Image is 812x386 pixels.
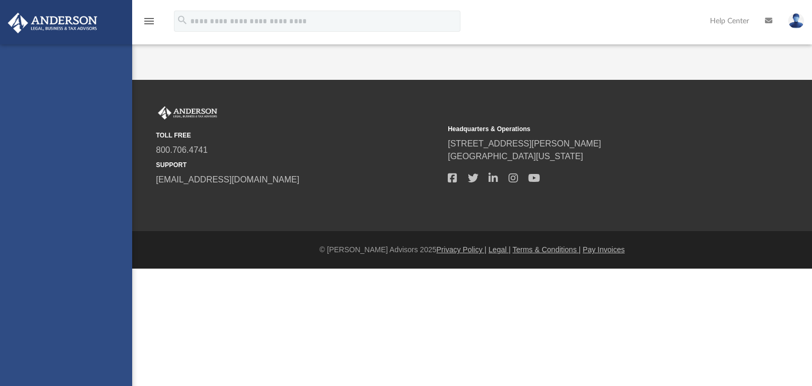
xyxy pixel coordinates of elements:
[132,244,812,255] div: © [PERSON_NAME] Advisors 2025
[583,245,624,254] a: Pay Invoices
[437,245,487,254] a: Privacy Policy |
[156,160,440,170] small: SUPPORT
[156,106,219,120] img: Anderson Advisors Platinum Portal
[513,245,581,254] a: Terms & Conditions |
[488,245,511,254] a: Legal |
[156,145,208,154] a: 800.706.4741
[448,152,583,161] a: [GEOGRAPHIC_DATA][US_STATE]
[788,13,804,29] img: User Pic
[156,175,299,184] a: [EMAIL_ADDRESS][DOMAIN_NAME]
[143,20,155,27] a: menu
[448,139,601,148] a: [STREET_ADDRESS][PERSON_NAME]
[156,131,440,140] small: TOLL FREE
[177,14,188,26] i: search
[143,15,155,27] i: menu
[448,124,732,134] small: Headquarters & Operations
[5,13,100,33] img: Anderson Advisors Platinum Portal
